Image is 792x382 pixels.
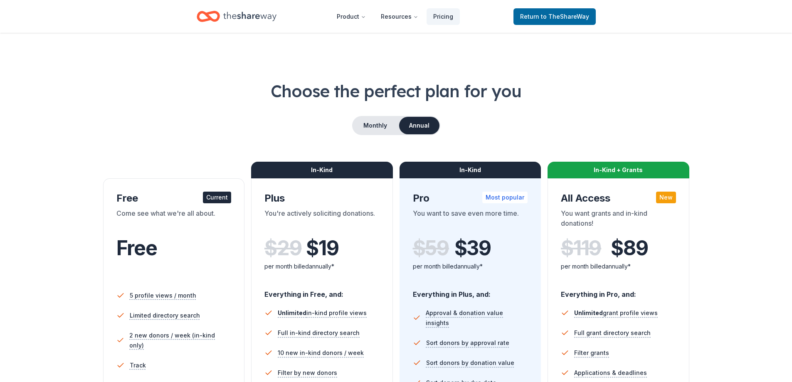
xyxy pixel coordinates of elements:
[130,291,196,301] span: 5 profile views / month
[574,368,647,378] span: Applications & deadlines
[203,192,231,203] div: Current
[278,309,306,316] span: Unlimited
[130,311,200,320] span: Limited directory search
[520,12,589,22] span: Return
[278,368,337,378] span: Filter by new donors
[353,117,397,134] button: Monthly
[656,192,676,203] div: New
[116,208,232,232] div: Come see what we're all about.
[427,8,460,25] a: Pricing
[264,282,380,300] div: Everything in Free, and:
[197,7,276,26] a: Home
[611,237,648,260] span: $ 89
[413,208,528,232] div: You want to save even more time.
[548,162,689,178] div: In-Kind + Grants
[264,261,380,271] div: per month billed annually*
[116,192,232,205] div: Free
[413,261,528,271] div: per month billed annually*
[561,261,676,271] div: per month billed annually*
[426,338,509,348] span: Sort donors by approval rate
[129,330,231,350] span: 2 new donors / week (in-kind only)
[130,360,146,370] span: Track
[33,79,759,103] h1: Choose the perfect plan for you
[374,8,425,25] button: Resources
[482,192,528,203] div: Most popular
[330,8,373,25] button: Product
[574,309,603,316] span: Unlimited
[306,237,338,260] span: $ 19
[561,192,676,205] div: All Access
[454,237,491,260] span: $ 39
[574,309,658,316] span: grant profile views
[413,282,528,300] div: Everything in Plus, and:
[116,236,157,260] span: Free
[264,192,380,205] div: Plus
[561,208,676,232] div: You want grants and in-kind donations!
[251,162,393,178] div: In-Kind
[426,308,528,328] span: Approval & donation value insights
[278,328,360,338] span: Full in-kind directory search
[278,348,364,358] span: 10 new in-kind donors / week
[574,328,651,338] span: Full grant directory search
[513,8,596,25] a: Returnto TheShareWay
[413,192,528,205] div: Pro
[330,7,460,26] nav: Main
[278,309,367,316] span: in-kind profile views
[541,13,589,20] span: to TheShareWay
[400,162,541,178] div: In-Kind
[264,208,380,232] div: You're actively soliciting donations.
[561,282,676,300] div: Everything in Pro, and:
[399,117,439,134] button: Annual
[426,358,514,368] span: Sort donors by donation value
[574,348,609,358] span: Filter grants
